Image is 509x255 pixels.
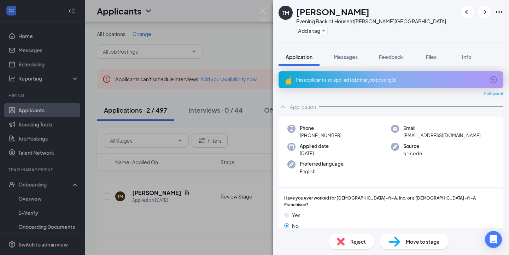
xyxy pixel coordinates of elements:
button: ArrowLeftNew [461,6,474,18]
span: Preferred language [300,160,344,167]
span: Phone [300,125,341,132]
span: Applied date [300,143,329,150]
h1: [PERSON_NAME] [296,6,369,18]
span: [EMAIL_ADDRESS][DOMAIN_NAME] [403,132,481,139]
div: This applicant also applied to 1 other job posting(s) [296,77,485,83]
span: [DATE] [300,150,329,157]
span: Messages [334,54,358,60]
span: English [300,168,344,175]
span: Yes [292,211,300,219]
span: Info [462,54,472,60]
span: [PHONE_NUMBER] [300,132,341,139]
button: PlusAdd a tag [296,27,328,34]
div: TM [282,9,289,16]
svg: Plus [322,29,326,33]
svg: ArrowCircle [489,76,498,84]
svg: ArrowRight [480,8,488,16]
span: Source [403,143,422,150]
span: Application [286,54,312,60]
svg: ArrowLeftNew [463,8,472,16]
span: Email [403,125,481,132]
span: Collapse all [484,91,503,97]
span: Move to stage [406,238,440,245]
svg: ChevronUp [279,102,287,111]
div: Evening Back of House at [PERSON_NAME][GEOGRAPHIC_DATA] [296,18,446,25]
div: Open Intercom Messenger [485,231,502,248]
span: qr-code [403,150,422,157]
svg: Ellipses [495,8,503,16]
span: Reject [350,238,366,245]
span: Have you ever worked for [DEMOGRAPHIC_DATA]-fil-A, Inc. or a [DEMOGRAPHIC_DATA]-fil-A Franchisee? [284,195,498,208]
span: No [292,222,299,230]
div: Application [290,103,316,110]
span: Files [426,54,437,60]
span: Feedback [379,54,403,60]
button: ArrowRight [478,6,491,18]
